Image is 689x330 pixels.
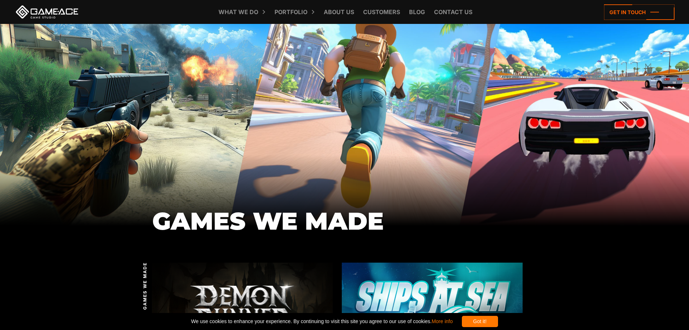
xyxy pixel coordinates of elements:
[152,208,537,234] h1: GAMES WE MADE
[431,318,452,324] a: More info
[604,4,675,20] a: Get in touch
[462,316,498,327] div: Got it!
[142,262,148,309] span: GAMES WE MADE
[191,316,452,327] span: We use cookies to enhance your experience. By continuing to visit this site you agree to our use ...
